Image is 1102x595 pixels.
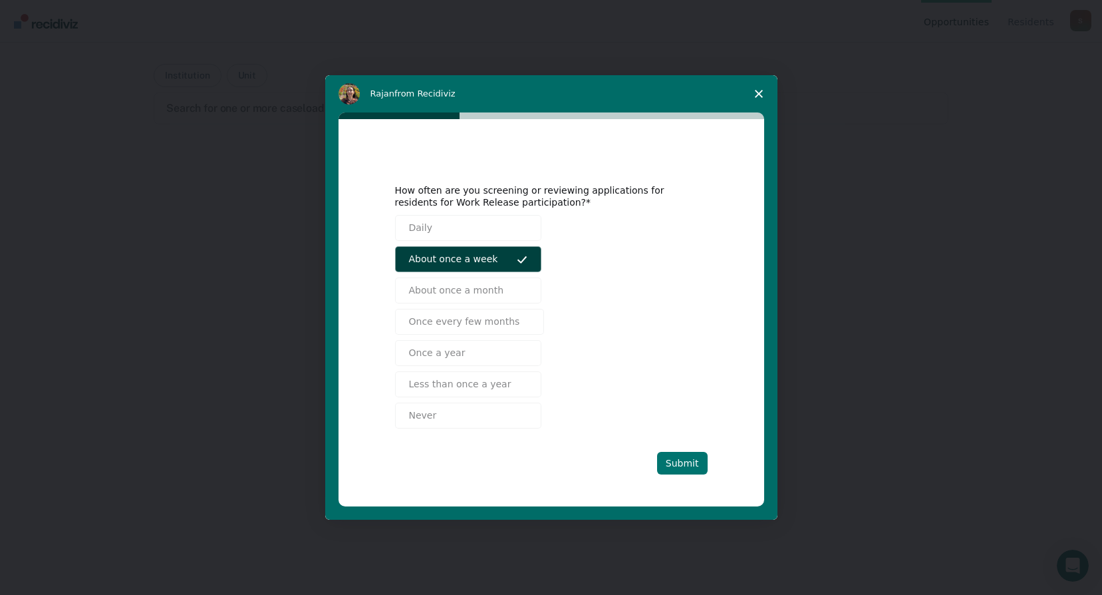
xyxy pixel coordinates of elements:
span: About once a week [409,252,498,266]
span: Once every few months [409,315,520,329]
img: Profile image for Rajan [339,83,360,104]
div: How often are you screening or reviewing applications for residents for Work Release participation? [395,184,688,208]
button: Daily [395,215,541,241]
button: Once a year [395,340,541,366]
button: About once a month [395,278,541,303]
button: Once every few months [395,309,545,335]
span: from Recidiviz [394,89,456,99]
span: Less than once a year [409,377,511,391]
button: Less than once a year [395,371,541,397]
button: Submit [657,452,708,475]
button: About once a week [395,246,541,272]
span: Daily [409,221,432,235]
span: About once a month [409,284,504,297]
span: Close survey [740,75,777,112]
span: Rajan [370,89,395,99]
span: Never [409,409,437,423]
button: Never [395,403,541,429]
span: Once a year [409,346,466,360]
